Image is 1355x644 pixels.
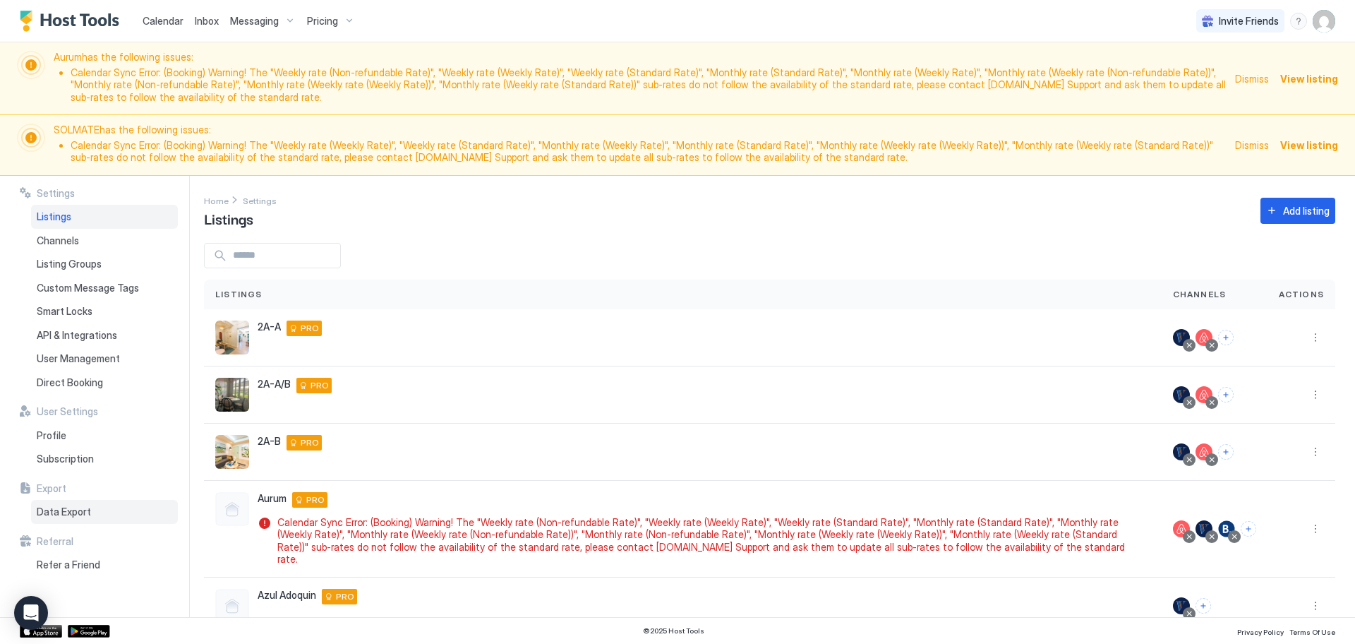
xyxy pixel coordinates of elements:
[37,405,98,418] span: User Settings
[31,323,178,347] a: API & Integrations
[1280,138,1338,153] div: View listing
[204,193,229,208] div: Breadcrumb
[71,139,1227,164] li: Calendar Sync Error: (Booking) Warning! The "Weekly rate (Weekly Rate)", "Weekly rate (Standard R...
[37,210,71,223] span: Listings
[195,15,219,27] span: Inbox
[1218,330,1234,345] button: Connect channels
[31,347,178,371] a: User Management
[1218,387,1234,402] button: Connect channels
[1241,521,1256,537] button: Connect channels
[301,436,319,449] span: PRO
[37,187,75,200] span: Settings
[71,66,1227,104] li: Calendar Sync Error: (Booking) Warning! The "Weekly rate (Non-refundable Rate)", "Weekly rate (We...
[204,208,253,229] span: Listings
[1260,198,1335,224] button: Add listing
[37,329,117,342] span: API & Integrations
[54,124,1227,167] span: SOLMATE has the following issues:
[243,193,277,208] div: Breadcrumb
[301,322,319,335] span: PRO
[1218,444,1234,460] button: Connect channels
[1290,13,1307,30] div: menu
[215,321,249,354] div: listing image
[215,288,263,301] span: Listings
[1307,597,1324,614] div: menu
[215,435,249,469] div: listing image
[20,11,126,32] div: Host Tools Logo
[31,424,178,448] a: Profile
[20,625,62,638] a: App Store
[311,379,329,392] span: PRO
[204,193,229,208] a: Home
[54,51,1227,106] span: Aurum has the following issues:
[1173,288,1227,301] span: Channels
[37,429,66,442] span: Profile
[1283,203,1330,218] div: Add listing
[1237,624,1284,638] a: Privacy Policy
[1289,628,1335,636] span: Terms Of Use
[1307,329,1324,346] button: More options
[31,252,178,276] a: Listing Groups
[227,244,340,268] input: Input Field
[258,435,281,448] span: 2A-B
[31,553,178,577] a: Refer a Friend
[1307,386,1324,403] button: More options
[37,282,139,294] span: Custom Message Tags
[37,559,100,571] span: Refer a Friend
[37,305,92,318] span: Smart Locks
[243,193,277,208] a: Settings
[1196,598,1211,614] button: Connect channels
[1279,288,1324,301] span: Actions
[143,13,183,28] a: Calendar
[68,625,110,638] a: Google Play Store
[307,15,338,28] span: Pricing
[1235,71,1269,86] div: Dismiss
[31,229,178,253] a: Channels
[143,15,183,27] span: Calendar
[31,299,178,323] a: Smart Locks
[1307,386,1324,403] div: menu
[1237,628,1284,636] span: Privacy Policy
[195,13,219,28] a: Inbox
[1219,15,1279,28] span: Invite Friends
[37,352,120,365] span: User Management
[31,500,178,524] a: Data Export
[1307,329,1324,346] div: menu
[1307,597,1324,614] button: More options
[14,596,48,630] div: Open Intercom Messenger
[643,626,704,636] span: © 2025 Host Tools
[1307,443,1324,460] button: More options
[258,589,316,602] span: Azul Adoquin
[258,378,291,390] span: 2A-A/B
[215,378,249,412] div: listing image
[258,321,281,333] span: 2A-A
[1280,71,1338,86] div: View listing
[306,494,325,506] span: PRO
[31,371,178,395] a: Direct Booking
[230,15,279,28] span: Messaging
[1307,520,1324,537] div: menu
[31,447,178,471] a: Subscription
[37,535,73,548] span: Referral
[1313,10,1335,32] div: User profile
[243,196,277,206] span: Settings
[1307,520,1324,537] button: More options
[31,276,178,300] a: Custom Message Tags
[37,506,91,518] span: Data Export
[37,234,79,247] span: Channels
[1235,138,1269,153] div: Dismiss
[1307,443,1324,460] div: menu
[37,376,103,389] span: Direct Booking
[37,482,66,495] span: Export
[37,258,102,270] span: Listing Groups
[277,516,1145,566] span: Calendar Sync Error: (Booking) Warning! The "Weekly rate (Non-refundable Rate)", "Weekly rate (We...
[204,196,229,206] span: Home
[37,453,94,465] span: Subscription
[336,590,354,603] span: PRO
[258,492,287,505] span: Aurum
